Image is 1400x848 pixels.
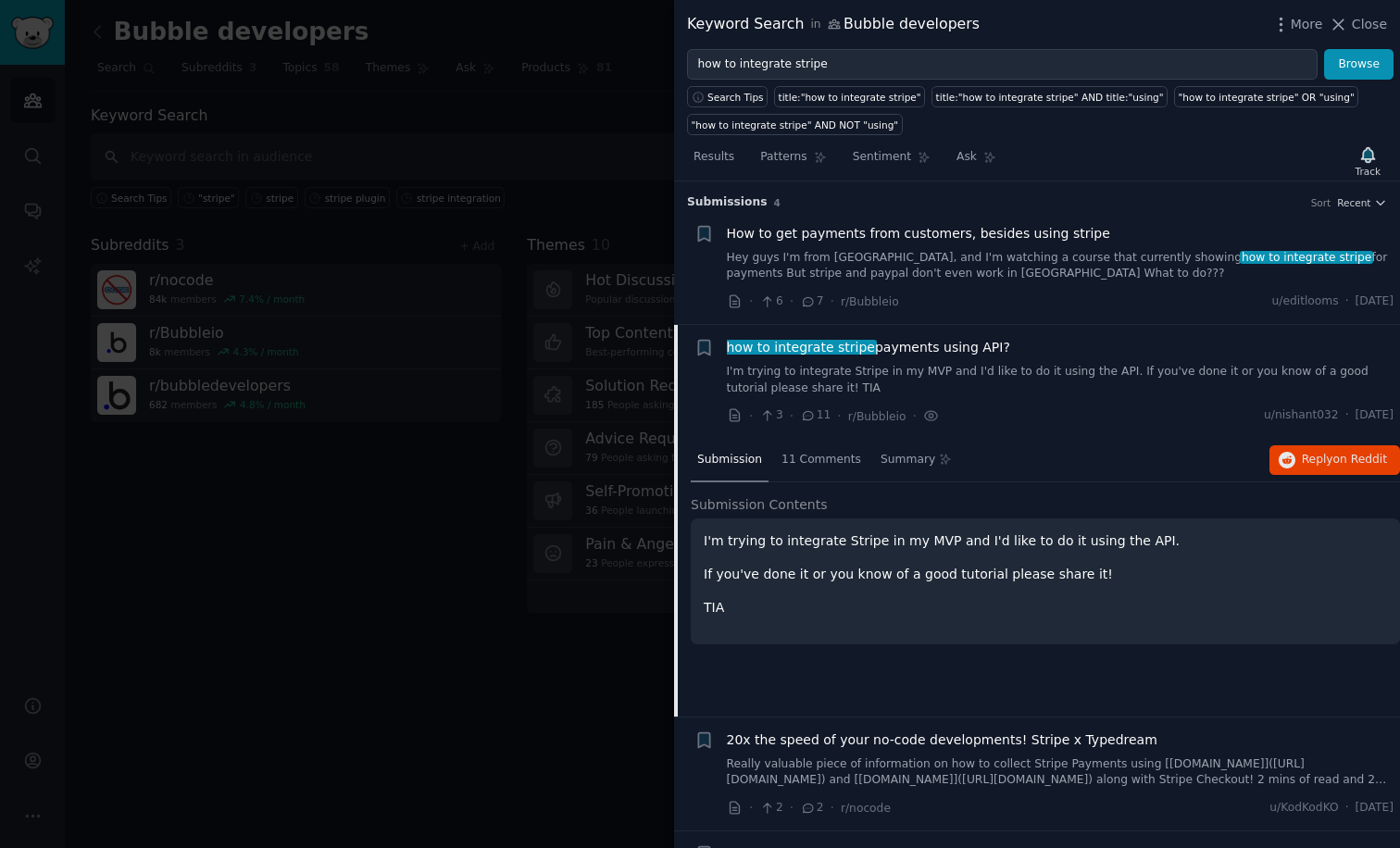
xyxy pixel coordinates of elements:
[1240,251,1373,264] span: how to integrate stripe
[1174,86,1358,107] a: "how to integrate stripe" OR "using"
[779,91,921,104] div: title:"how to integrate stripe"
[774,86,925,107] a: title:"how to integrate stripe"
[790,292,794,311] span: ·
[1337,196,1370,209] span: Recent
[841,295,899,308] span: r/Bubbleio
[704,565,1387,584] p: If you've done it or you know of a good tutorial please share it!
[687,49,1318,81] input: Try a keyword related to your business
[950,143,1003,181] a: Ask
[749,406,753,426] span: ·
[841,802,891,815] span: r/nocode
[727,250,1394,282] a: Hey guys I'm from [GEOGRAPHIC_DATA], and I'm watching a course that currently showinghow to integ...
[725,340,877,355] span: how to integrate stripe
[727,364,1394,396] a: I'm trying to integrate Stripe in my MVP and I'd like to do it using the API. If you've done it o...
[1271,15,1323,34] button: More
[853,149,911,166] span: Sentiment
[1356,800,1394,817] span: [DATE]
[704,531,1387,551] p: I'm trying to integrate Stripe in my MVP and I'd like to do it using the API.
[774,197,781,208] span: 4
[1264,407,1339,424] span: u/nishant032
[1349,142,1387,181] button: Track
[781,452,861,468] span: 11 Comments
[831,292,834,311] span: ·
[1345,293,1349,310] span: ·
[687,194,768,211] span: Submission s
[687,86,768,107] button: Search Tips
[691,495,828,515] span: Submission Contents
[1272,293,1339,310] span: u/editlooms
[1333,453,1387,466] span: on Reddit
[749,292,753,311] span: ·
[1324,49,1394,81] button: Browse
[1269,445,1400,475] button: Replyon Reddit
[727,224,1110,243] a: How to get payments from customers, besides using stripe
[727,730,1157,750] a: 20x the speed of your no-code developments! Stripe x Typedream
[800,800,823,817] span: 2
[1356,165,1381,178] div: Track
[1352,15,1387,34] span: Close
[936,91,1164,104] div: title:"how to integrate stripe" AND title:"using"
[1311,196,1331,209] div: Sort
[848,410,906,423] span: r/Bubbleio
[790,798,794,817] span: ·
[687,13,980,36] div: Keyword Search Bubble developers
[1356,407,1394,424] span: [DATE]
[759,407,782,424] span: 3
[727,756,1394,789] a: Really valuable piece of information on how to collect Stripe Payments using [[DOMAIN_NAME]]([URL...
[831,798,834,817] span: ·
[846,143,937,181] a: Sentiment
[1345,800,1349,817] span: ·
[727,338,1010,357] a: how to integrate stripepayments using API?
[881,452,935,468] span: Summary
[1329,15,1387,34] button: Close
[1345,407,1349,424] span: ·
[912,406,916,426] span: ·
[1179,91,1355,104] div: "how to integrate stripe" OR "using"
[1356,293,1394,310] span: [DATE]
[687,143,741,181] a: Results
[1302,452,1387,468] span: Reply
[931,86,1168,107] a: title:"how to integrate stripe" AND title:"using"
[754,143,832,181] a: Patterns
[749,798,753,817] span: ·
[837,406,841,426] span: ·
[704,598,1387,617] p: TIA
[697,452,762,468] span: Submission
[759,800,782,817] span: 2
[956,149,977,166] span: Ask
[800,407,831,424] span: 11
[760,149,806,166] span: Patterns
[694,149,734,166] span: Results
[790,406,794,426] span: ·
[1337,196,1387,209] button: Recent
[687,114,903,135] a: "how to integrate stripe" AND NOT "using"
[1269,800,1338,817] span: u/KodKodKO
[1291,15,1323,34] span: More
[727,338,1010,357] span: payments using API?
[759,293,782,310] span: 6
[692,118,899,131] div: "how to integrate stripe" AND NOT "using"
[800,293,823,310] span: 7
[810,17,820,33] span: in
[707,91,764,104] span: Search Tips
